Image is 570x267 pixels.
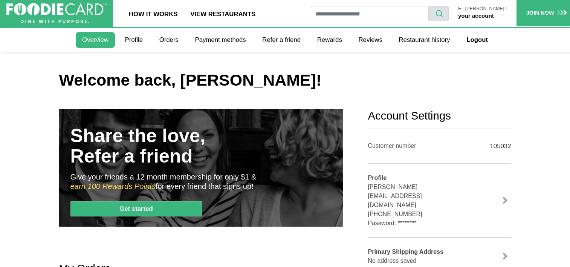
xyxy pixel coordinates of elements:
[352,32,389,48] a: Reviews
[368,175,387,181] b: Profile
[368,141,470,150] div: Customer number
[458,12,494,19] a: your account
[256,32,307,48] a: Refer a friend
[153,32,185,48] a: Orders
[70,126,205,166] h3: Share the love, Refer a friend
[59,71,511,90] h1: Welcome back, [PERSON_NAME]!
[393,32,457,48] a: Restaurant history
[368,249,443,255] b: Primary Shipping Address
[70,172,257,191] p: Give your friends a 12 month membership for only $1 & for every friend that signs up!
[458,6,507,12] p: Hi, [PERSON_NAME] !
[311,32,348,48] a: Rewards
[76,32,115,48] a: Overview
[481,139,511,154] div: 105032
[428,6,449,21] button: search
[368,258,417,264] span: No address saved
[368,109,511,122] h2: Account Settings
[119,32,149,48] a: Profile
[189,32,252,48] a: Payment methods
[6,3,107,23] img: FoodieCard; Eat, Drink, Save, Donate
[70,182,156,190] span: earn 100 Rewards Points
[70,201,202,216] a: Get started
[368,173,470,228] div: [PERSON_NAME] [EMAIL_ADDRESS][DOMAIN_NAME] [PHONE_NUMBER] Password: ********
[310,6,428,21] input: restaurant search
[460,32,494,48] a: Logout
